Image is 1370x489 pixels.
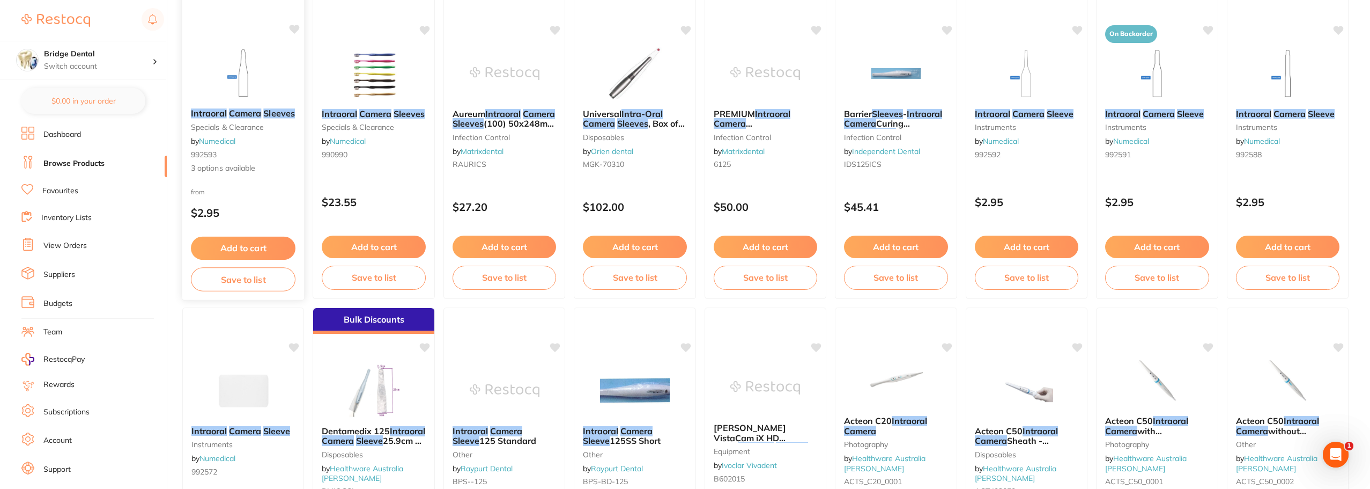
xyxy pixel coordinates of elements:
em: Intraoral [1023,426,1058,436]
button: Save to list [975,266,1078,289]
a: Numedical [1244,136,1280,146]
span: by [975,136,1019,146]
span: 992591 [1105,150,1131,159]
a: Matrixdental [722,147,765,156]
span: 990990 [322,150,347,159]
em: Camera [490,426,522,436]
a: Healthware Australia [PERSON_NAME] [322,464,403,483]
a: Restocq Logo [21,8,90,33]
em: Sleeve [583,435,610,446]
a: Independent Dental [852,147,920,156]
span: Universal [583,108,621,119]
b: Barrier Sleeves - Intraoral Camera Curing Light Sleeves (125) [844,109,947,129]
a: RestocqPay [21,353,85,366]
small: infection control [844,133,947,142]
b: Intraoral Camera Sleeve [1105,109,1209,119]
em: Camera [620,426,653,436]
span: ACTS_C50_0002 [1236,477,1294,486]
b: Acteon C50 Intraoral Camera with diagnostic aid [1105,416,1209,436]
em: Camera [1143,108,1175,119]
em: Camera [1012,108,1045,119]
button: Save to list [714,266,817,289]
b: Intraoral Camera Sleeve 125SS Short [583,426,686,446]
img: Intraoral Camera Sleeve 125SS Short [600,364,670,418]
b: Acteon C50 Intraoral Camera Sheath - 500/Box [975,426,1078,446]
span: RAURICS [453,159,486,169]
small: Disposables [975,450,1078,459]
span: by [1105,454,1187,473]
img: Intraoral Camera Sleeve [209,364,278,418]
small: disposables [583,133,686,142]
em: Sleeves [865,128,896,139]
span: 992588 [1236,150,1262,159]
small: Photography [844,440,947,449]
a: Numedical [983,136,1019,146]
img: Acteon C50 Intraoral Camera without diagnostic aid [1253,354,1322,407]
span: RestocqPay [43,354,85,365]
em: Sleeve [1177,108,1204,119]
span: without [MEDICAL_DATA] [1236,426,1309,446]
b: Intraoral Camera Sleeve 125 Standard [453,426,556,446]
button: Add to cart [1105,236,1209,258]
em: Camera [844,118,876,129]
span: On Backorder [1105,25,1157,43]
em: Intraoral [755,108,790,119]
span: (125) [896,128,919,139]
button: Save to list [1236,266,1339,289]
span: by [191,136,235,146]
b: Acteon C50 Intraoral Camera without diagnostic aid [1236,416,1339,436]
a: Numedical [199,454,235,463]
a: Favourites [42,186,78,196]
span: [PERSON_NAME] VistaCam iX HD Smart [714,422,786,453]
button: $0.00 in your order [21,88,145,114]
em: Sleeve [1047,108,1073,119]
span: Aureum [453,108,485,119]
b: Universal Intra-Oral Camera Sleeves, Box of 250 [583,109,686,129]
small: instruments [1105,123,1209,132]
a: Numedical [199,136,235,146]
img: Intraoral Camera Sleeve [991,47,1061,100]
em: Camera [1273,108,1306,119]
button: Add to cart [583,236,686,258]
button: Save to list [453,266,556,289]
em: Sleeves [394,108,425,119]
b: Intraoral Camera Sleeve [975,109,1078,119]
small: instruments [975,123,1078,132]
span: IDS125ICS [844,159,882,169]
a: Subscriptions [43,407,90,418]
b: Acteon C20 Intraoral Camera [844,416,947,436]
em: Camera [714,118,746,129]
span: Acteon C50 [1236,415,1284,426]
img: RestocqPay [21,353,34,366]
em: Intraoral [907,108,942,119]
p: $45.41 [844,201,947,213]
a: Numedical [1113,136,1149,146]
b: Intraoral Camera Sleeve [1236,109,1339,119]
a: Ivoclar Vivadent [722,461,777,470]
img: Intraoral Camera Sleeve [1122,47,1192,100]
span: 25.9cm x 5cm 500/Box [322,435,421,456]
em: Intraoral [453,426,488,436]
img: Acteon C50 Intraoral Camera Sheath - 500/Box [991,364,1061,418]
span: MGK-70310 [583,159,624,169]
img: Dentamedix 125 Intraoral Camera Sleeve 25.9cm x 5cm 500/Box [339,364,409,418]
em: Intraoral [1153,415,1188,426]
button: Add to cart [322,236,425,258]
em: Intraoral [390,426,425,436]
span: 6125 [714,159,731,169]
small: infection control [453,133,556,142]
img: PREMIUM Intraoral Camera Sleeves Standard 32 x 4.8cm (500) [730,47,800,100]
span: Barrier [844,108,872,119]
span: ACTS_C50_0001 [1105,477,1163,486]
a: Orien dental [591,147,633,156]
em: Sleeve [1308,108,1335,119]
span: 1 [1345,442,1353,450]
small: Disposables [322,450,425,459]
em: Sleeve [356,435,383,446]
a: Account [43,435,72,446]
em: Sleeves [714,128,745,139]
b: PREMIUM Intraoral Camera Sleeves Standard 32 x 4.8cm (500) [714,109,817,129]
span: Acteon C50 [1105,415,1153,426]
span: by [583,147,633,156]
span: by [844,454,925,473]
